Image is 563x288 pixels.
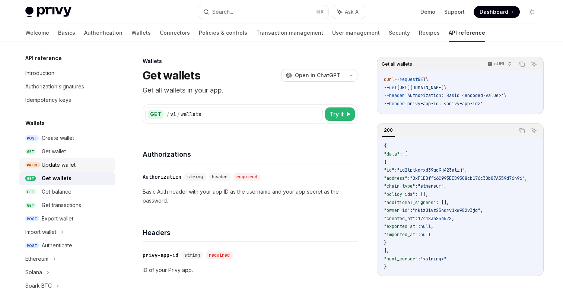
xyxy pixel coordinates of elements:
[382,61,412,67] span: Get all wallets
[384,248,389,254] span: ],
[25,7,71,17] img: light logo
[384,151,400,157] span: "data"
[384,93,405,98] span: --header
[431,223,433,229] span: ,
[58,24,75,42] a: Basics
[415,183,418,189] span: :
[42,214,73,223] div: Export wallet
[413,207,480,213] span: "rkiz0ivz254drv1xw982v3jq"
[206,251,233,259] div: required
[166,110,169,118] div: /
[281,69,345,82] button: Open in ChatGPT
[426,76,428,82] span: \
[42,160,76,169] div: Update wallet
[405,101,483,107] span: 'privy-app-id: <privy-app-id>'
[25,24,49,42] a: Welcome
[25,216,39,222] span: POST
[19,239,115,252] a: POSTAuthenticate
[419,24,440,42] a: Recipes
[198,5,328,19] button: Search...⌘K
[19,158,115,172] a: PATCHUpdate wallet
[42,147,66,156] div: Get wallet
[199,24,247,42] a: Policies & controls
[143,149,357,159] h4: Authorizations
[84,24,123,42] a: Authentication
[444,8,465,16] a: Support
[382,126,395,135] div: 200
[384,216,415,222] span: "created_at"
[410,207,413,213] span: :
[25,162,40,168] span: PATCH
[405,93,504,98] span: 'Authorization: Basic <encoded-value>'
[444,183,446,189] span: ,
[143,266,357,275] p: ID of your Privy app.
[143,69,200,82] h1: Get wallets
[444,85,446,91] span: \
[19,198,115,212] a: GETGet transactions
[384,191,415,197] span: "policy_ids"
[160,24,190,42] a: Connectors
[384,85,397,91] span: --url
[525,175,527,181] span: ,
[418,256,420,262] span: :
[418,76,426,82] span: GET
[143,173,181,181] div: Authorization
[212,174,228,180] span: header
[529,126,539,135] button: Ask AI
[143,251,178,259] div: privy-app-id
[19,145,115,158] a: GETGet wallet
[384,143,387,149] span: {
[436,200,449,206] span: : [],
[25,176,36,181] span: GET
[384,223,418,229] span: "exported_at"
[42,174,71,183] div: Get wallets
[517,126,527,135] button: Copy the contents from the code block
[517,59,527,69] button: Copy the contents from the code block
[148,110,163,119] div: GET
[19,131,115,145] a: POSTCreate wallet
[256,24,323,42] a: Transaction management
[42,241,72,250] div: Authenticate
[400,151,407,157] span: : [
[25,254,48,263] div: Ethereum
[384,240,387,246] span: }
[389,24,410,42] a: Security
[384,207,410,213] span: "owner_id"
[420,8,435,16] a: Demo
[25,96,71,104] div: Idempotency keys
[332,24,380,42] a: User management
[25,119,45,128] h5: Wallets
[526,6,538,18] button: Toggle dark mode
[25,82,84,91] div: Authorization signatures
[384,101,405,107] span: --header
[19,93,115,107] a: Idempotency keys
[384,175,407,181] span: "address"
[384,183,415,189] span: "chain_type"
[418,223,420,229] span: :
[42,201,81,210] div: Get transactions
[19,185,115,198] a: GETGet balance
[449,24,485,42] a: API reference
[316,9,324,15] span: ⌘ K
[480,207,483,213] span: ,
[452,216,454,222] span: ,
[480,8,508,16] span: Dashboard
[131,24,151,42] a: Wallets
[418,183,444,189] span: "ethereum"
[42,134,74,143] div: Create wallet
[384,232,418,238] span: "imported_at"
[177,110,180,118] div: /
[504,93,506,98] span: \
[483,58,515,71] button: cURL
[19,80,115,93] a: Authorization signatures
[345,8,360,16] span: Ask AI
[415,191,428,197] span: : [],
[384,76,394,82] span: curl
[332,5,365,19] button: Ask AI
[233,173,260,181] div: required
[384,256,418,262] span: "next_cursor"
[25,203,36,208] span: GET
[19,212,115,225] a: POSTExport wallet
[25,54,62,63] h5: API reference
[170,110,176,118] div: v1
